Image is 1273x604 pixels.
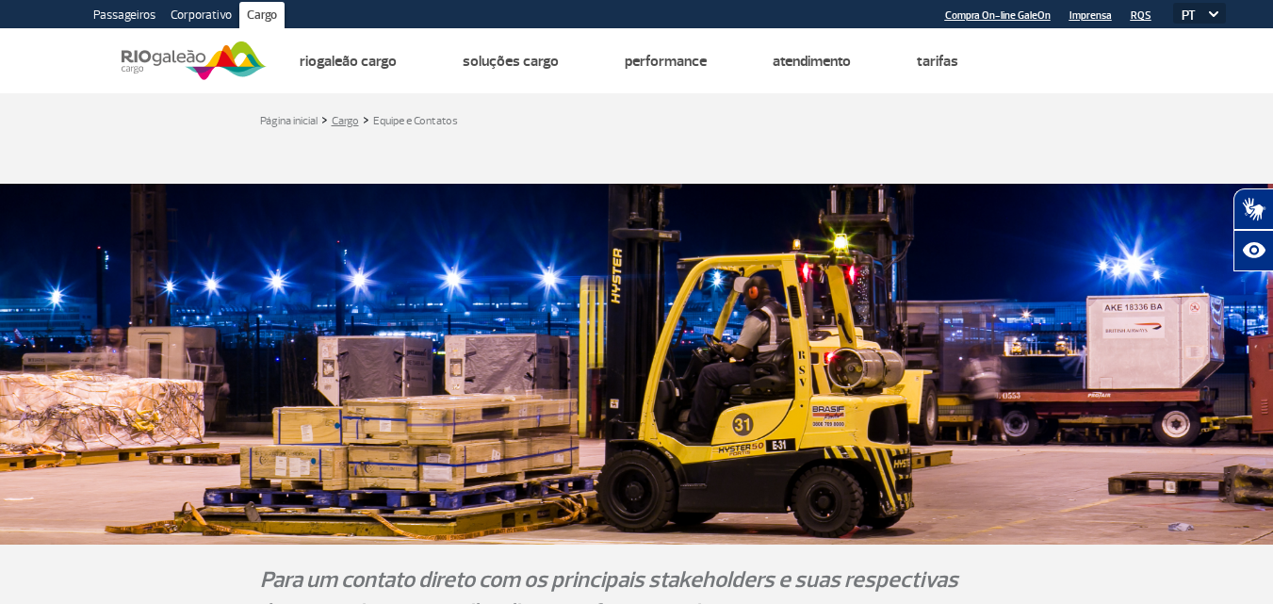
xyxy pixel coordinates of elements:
a: Cargo [239,2,285,32]
a: Atendimento [773,52,851,71]
a: > [363,108,369,130]
button: Abrir recursos assistivos. [1233,230,1273,271]
a: Página inicial [260,114,318,128]
a: Performance [625,52,707,71]
a: Cargo [332,114,359,128]
a: > [321,108,328,130]
div: Plugin de acessibilidade da Hand Talk. [1233,188,1273,271]
a: Equipe e Contatos [373,114,458,128]
a: Tarifas [917,52,958,71]
a: RQS [1131,9,1151,22]
a: Riogaleão Cargo [300,52,397,71]
a: Compra On-line GaleOn [945,9,1051,22]
a: Imprensa [1069,9,1112,22]
a: Passageiros [86,2,163,32]
a: Soluções Cargo [463,52,559,71]
button: Abrir tradutor de língua de sinais. [1233,188,1273,230]
a: Corporativo [163,2,239,32]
